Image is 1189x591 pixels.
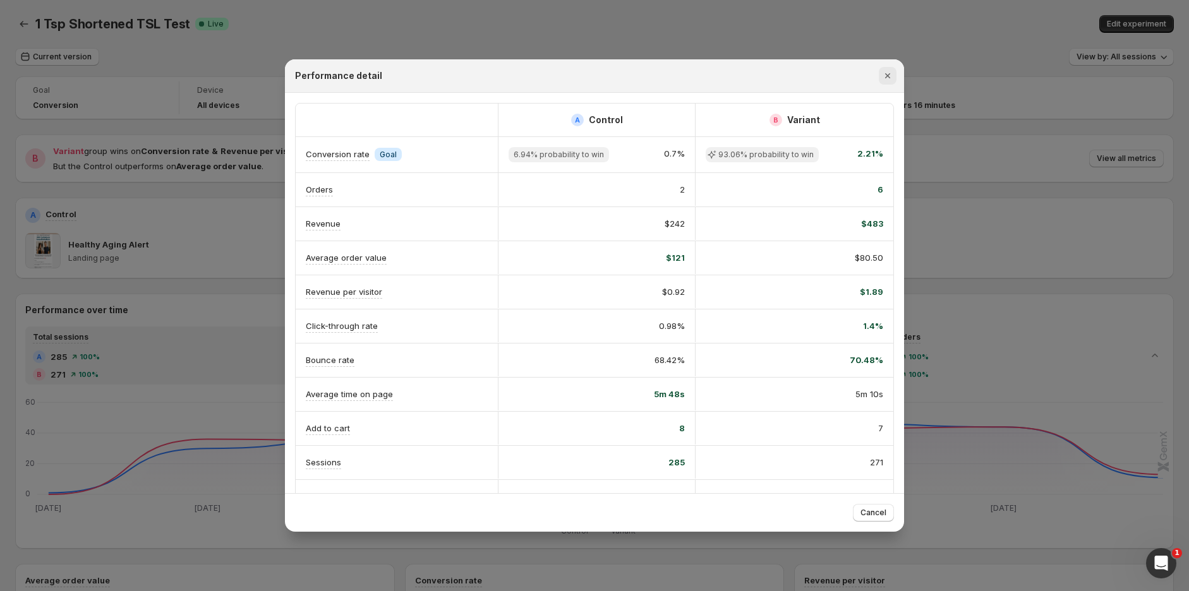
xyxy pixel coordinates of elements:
p: Click-through rate [306,319,378,332]
span: 8 [679,490,685,503]
span: 70.48% [850,354,883,366]
p: Bounce rate [306,354,354,366]
span: $0.92 [662,285,685,298]
span: 5m 10s [855,388,883,400]
span: 93.06% probability to win [718,150,814,160]
button: Cancel [853,504,894,522]
span: 6.94% probability to win [514,150,604,160]
iframe: Intercom live chat [1146,548,1176,578]
h2: B [773,116,778,124]
span: 7 [878,490,883,503]
h2: Control [589,114,623,126]
span: 0.98% [659,319,685,332]
button: Close [879,67,896,85]
span: $483 [861,217,883,230]
p: Average order value [306,251,387,264]
span: 68.42% [655,354,685,366]
p: Sessions [306,456,341,469]
span: Goal [380,150,397,160]
h2: Variant [787,114,820,126]
span: 5m 48s [654,388,685,400]
span: 1 [1172,548,1182,558]
span: $80.50 [855,251,883,264]
p: Average time on page [306,388,393,400]
p: Orders [306,183,333,196]
span: 2 [680,183,685,196]
p: Revenue per visitor [306,285,382,298]
span: 1.4% [863,319,883,332]
span: 6 [878,183,883,196]
span: $1.89 [860,285,883,298]
span: 2.21% [857,147,883,162]
h2: Performance detail [295,69,382,82]
span: $242 [665,217,685,230]
span: 271 [870,456,883,469]
span: 7 [878,422,883,434]
span: 0.7% [664,147,685,162]
span: 8 [679,422,685,434]
span: $121 [666,251,685,264]
h2: A [575,116,580,124]
span: Cancel [860,508,886,518]
span: 285 [668,456,685,469]
p: Conversion rate [306,148,370,160]
p: Add to cart [306,422,350,434]
p: Sessions with cart additions [306,490,417,503]
p: Revenue [306,217,341,230]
